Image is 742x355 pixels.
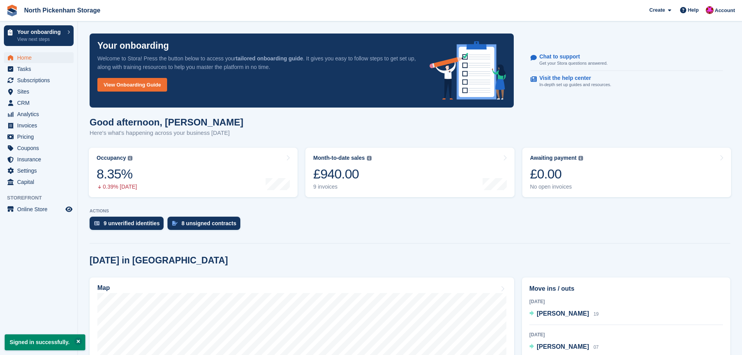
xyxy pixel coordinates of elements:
span: Capital [17,177,64,187]
a: menu [4,204,74,215]
p: View next steps [17,36,63,43]
img: onboarding-info-6c161a55d2c0e0a8cae90662b2fe09162a5109e8cc188191df67fb4f79e88e88.svg [430,41,506,100]
h2: [DATE] in [GEOGRAPHIC_DATA] [90,255,228,266]
div: [DATE] [529,298,723,305]
img: contract_signature_icon-13c848040528278c33f63329250d36e43548de30e8caae1d1a13099fd9432cc5.svg [172,221,178,226]
a: menu [4,52,74,63]
p: Visit the help center [539,75,605,81]
img: Dylan Taylor [706,6,714,14]
a: Chat to support Get your Stora questions answered. [531,49,723,71]
a: Your onboarding View next steps [4,25,74,46]
div: 9 invoices [313,184,371,190]
div: £940.00 [313,166,371,182]
div: Occupancy [97,155,126,161]
a: menu [4,86,74,97]
p: ACTIONS [90,208,730,214]
div: 8.35% [97,166,137,182]
p: Welcome to Stora! Press the button below to access your . It gives you easy to follow steps to ge... [97,54,417,71]
div: No open invoices [530,184,583,190]
img: verify_identity-adf6edd0f0f0b5bbfe63781bf79b02c33cf7c696d77639b501bdc392416b5a36.svg [94,221,100,226]
img: icon-info-grey-7440780725fd019a000dd9b08b2336e03edf1995a4989e88bcd33f0948082b44.svg [367,156,372,161]
div: Month-to-date sales [313,155,365,161]
div: 0.39% [DATE] [97,184,137,190]
span: Help [688,6,699,14]
span: Settings [17,165,64,176]
a: North Pickenham Storage [21,4,104,17]
p: Chat to support [539,53,601,60]
span: 07 [594,344,599,350]
a: menu [4,154,74,165]
span: Tasks [17,64,64,74]
span: Analytics [17,109,64,120]
a: menu [4,131,74,142]
a: menu [4,64,74,74]
img: icon-info-grey-7440780725fd019a000dd9b08b2336e03edf1995a4989e88bcd33f0948082b44.svg [128,156,132,161]
p: Get your Stora questions answered. [539,60,608,67]
p: Signed in successfully. [5,334,85,350]
div: £0.00 [530,166,583,182]
a: menu [4,120,74,131]
strong: tailored onboarding guide [236,55,303,62]
span: Create [649,6,665,14]
a: View Onboarding Guide [97,78,167,92]
span: [PERSON_NAME] [537,310,589,317]
a: 9 unverified identities [90,217,167,234]
p: Your onboarding [17,29,63,35]
a: menu [4,97,74,108]
p: Your onboarding [97,41,169,50]
div: 8 unsigned contracts [182,220,236,226]
h2: Map [97,284,110,291]
span: CRM [17,97,64,108]
img: stora-icon-8386f47178a22dfd0bd8f6a31ec36ba5ce8667c1dd55bd0f319d3a0aa187defe.svg [6,5,18,16]
span: Storefront [7,194,78,202]
a: menu [4,143,74,154]
a: Occupancy 8.35% 0.39% [DATE] [89,148,298,197]
a: Preview store [64,205,74,214]
span: [PERSON_NAME] [537,343,589,350]
div: Awaiting payment [530,155,577,161]
h1: Good afternoon, [PERSON_NAME] [90,117,243,127]
span: Pricing [17,131,64,142]
a: Month-to-date sales £940.00 9 invoices [305,148,514,197]
a: Awaiting payment £0.00 No open invoices [522,148,731,197]
img: icon-info-grey-7440780725fd019a000dd9b08b2336e03edf1995a4989e88bcd33f0948082b44.svg [578,156,583,161]
a: menu [4,177,74,187]
div: 9 unverified identities [104,220,160,226]
span: Home [17,52,64,63]
a: menu [4,165,74,176]
span: Coupons [17,143,64,154]
span: Online Store [17,204,64,215]
a: Visit the help center In-depth set up guides and resources. [531,71,723,92]
span: Invoices [17,120,64,131]
a: [PERSON_NAME] 07 [529,342,599,352]
p: In-depth set up guides and resources. [539,81,612,88]
h2: Move ins / outs [529,284,723,293]
p: Here's what's happening across your business [DATE] [90,129,243,138]
span: 19 [594,311,599,317]
div: [DATE] [529,331,723,338]
span: Account [715,7,735,14]
a: 8 unsigned contracts [167,217,244,234]
a: [PERSON_NAME] 19 [529,309,599,319]
span: Subscriptions [17,75,64,86]
a: menu [4,109,74,120]
span: Sites [17,86,64,97]
a: menu [4,75,74,86]
span: Insurance [17,154,64,165]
